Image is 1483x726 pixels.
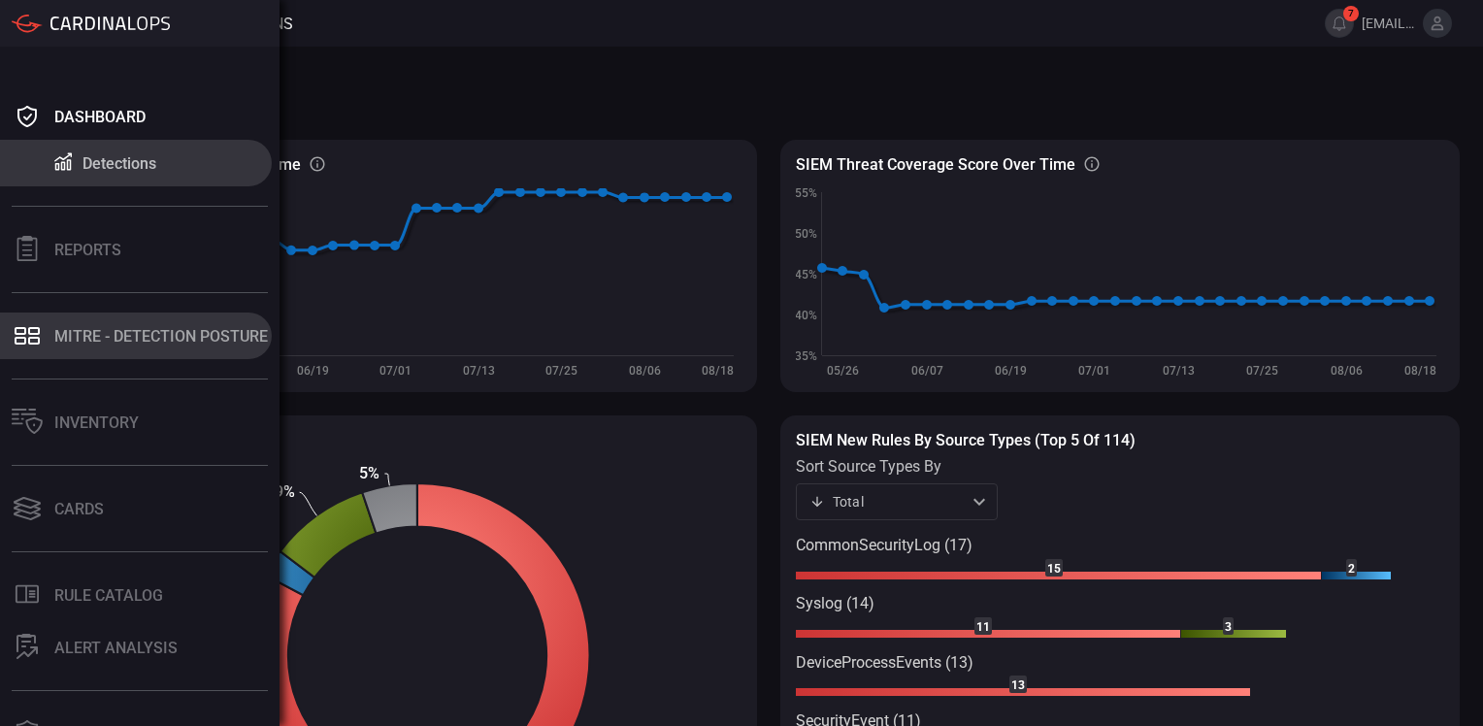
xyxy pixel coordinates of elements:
text: 35% [795,349,817,363]
text: 08/06 [629,364,661,378]
text: CommonSecurityLog (17) [796,536,972,554]
text: 07/01 [1078,364,1110,378]
text: 13 [1011,678,1025,692]
div: Dashboard [54,108,146,126]
label: sort source types by [796,457,998,476]
text: 55% [795,186,817,200]
div: ALERT ANALYSIS [54,639,178,657]
div: Detections [82,154,156,173]
div: Total [809,492,967,511]
div: Inventory [54,413,139,432]
text: 40% [795,309,817,322]
span: [EMAIL_ADDRESS][DOMAIN_NAME] [1362,16,1415,31]
h3: SIEM Threat coverage score over time [796,155,1075,174]
text: 2 [1348,562,1355,576]
text: DeviceProcessEvents (13) [796,653,973,672]
text: 07/25 [1246,364,1278,378]
text: 07/13 [1163,364,1195,378]
text: 11 [976,620,990,634]
text: 9% [275,482,295,501]
text: 07/25 [545,364,577,378]
text: 06/19 [297,364,329,378]
text: Syslog (14) [796,594,874,612]
text: 07/01 [379,364,412,378]
div: Rule Catalog [54,586,163,605]
text: 3 [1225,620,1232,634]
h3: SIEM New rules by source types (Top 5 of 114) [796,431,1444,449]
text: 07/13 [463,364,495,378]
text: 50% [795,227,817,241]
button: 7 [1325,9,1354,38]
div: Cards [54,500,104,518]
text: 08/18 [702,364,734,378]
text: 05/26 [827,364,859,378]
div: MITRE - Detection Posture [54,327,268,346]
text: 08/18 [1404,364,1436,378]
text: 5% [359,464,379,482]
text: 45% [795,268,817,281]
text: 15 [1047,562,1061,576]
text: 08/06 [1331,364,1363,378]
span: 7 [1343,6,1359,21]
div: Reports [54,241,121,259]
text: 06/19 [995,364,1027,378]
text: 06/07 [911,364,943,378]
